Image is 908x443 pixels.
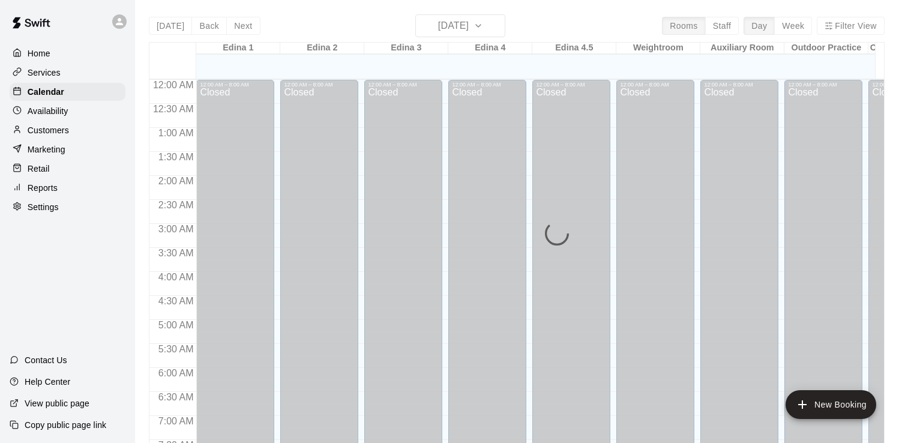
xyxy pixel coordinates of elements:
[788,82,859,88] div: 12:00 AM – 8:00 AM
[448,43,532,54] div: Edina 4
[155,272,197,282] span: 4:00 AM
[155,320,197,330] span: 5:00 AM
[616,43,700,54] div: Weightroom
[10,140,125,158] a: Marketing
[536,82,607,88] div: 12:00 AM – 8:00 AM
[10,64,125,82] a: Services
[10,198,125,216] a: Settings
[200,82,271,88] div: 12:00 AM – 8:00 AM
[28,143,65,155] p: Marketing
[28,67,61,79] p: Services
[452,82,523,88] div: 12:00 AM – 8:00 AM
[28,182,58,194] p: Reports
[25,354,67,366] p: Contact Us
[10,44,125,62] a: Home
[25,397,89,409] p: View public page
[784,43,868,54] div: Outdoor Practice
[10,83,125,101] a: Calendar
[28,124,69,136] p: Customers
[155,128,197,138] span: 1:00 AM
[620,82,691,88] div: 12:00 AM – 8:00 AM
[532,43,616,54] div: Edina 4.5
[28,163,50,175] p: Retail
[704,82,775,88] div: 12:00 AM – 8:00 AM
[155,368,197,378] span: 6:00 AM
[155,224,197,234] span: 3:00 AM
[28,201,59,213] p: Settings
[28,86,64,98] p: Calendar
[284,82,355,88] div: 12:00 AM – 8:00 AM
[28,47,50,59] p: Home
[155,152,197,162] span: 1:30 AM
[155,296,197,306] span: 4:30 AM
[25,376,70,388] p: Help Center
[155,200,197,210] span: 2:30 AM
[25,419,106,431] p: Copy public page link
[364,43,448,54] div: Edina 3
[155,392,197,402] span: 6:30 AM
[155,176,197,186] span: 2:00 AM
[196,43,280,54] div: Edina 1
[280,43,364,54] div: Edina 2
[368,82,439,88] div: 12:00 AM – 8:00 AM
[155,416,197,426] span: 7:00 AM
[786,390,876,419] button: add
[150,104,197,114] span: 12:30 AM
[10,102,125,120] a: Availability
[155,248,197,258] span: 3:30 AM
[28,105,68,117] p: Availability
[155,344,197,354] span: 5:30 AM
[10,160,125,178] a: Retail
[150,80,197,90] span: 12:00 AM
[10,121,125,139] a: Customers
[700,43,784,54] div: Auxiliary Room
[10,179,125,197] a: Reports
